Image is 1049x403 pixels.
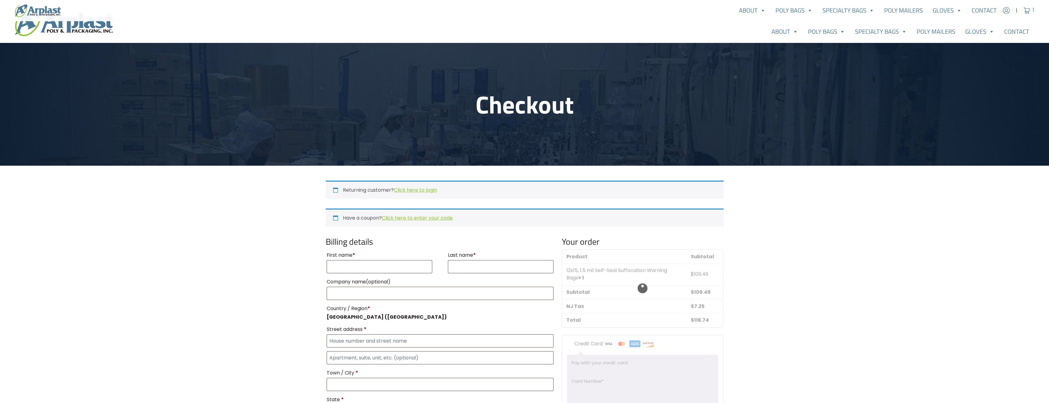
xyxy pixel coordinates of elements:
div: Returning customer? [326,181,724,199]
a: Specialty Bags [818,4,879,17]
a: Poly Bags [771,4,818,17]
a: Poly Mailers [912,25,960,38]
span: 1 [1033,7,1034,14]
a: Specialty Bags [850,25,912,38]
a: Poly Mailers [879,4,928,17]
a: Poly Bags [803,25,850,38]
a: About [734,4,771,17]
label: Street address [327,324,554,334]
span: (optional) [366,278,390,285]
input: House number and street name [327,334,554,347]
strong: [GEOGRAPHIC_DATA] ([GEOGRAPHIC_DATA]) [327,313,447,320]
span: | [1016,7,1017,14]
h3: Your order [562,236,723,247]
img: logo [15,4,61,17]
label: First name [327,250,433,260]
label: Country / Region [327,304,554,313]
a: Click here to login [394,186,437,194]
h1: Checkout [326,90,724,119]
label: Last name [448,250,554,260]
a: About [767,25,803,38]
img: logo [15,8,113,36]
input: Apartment, suite, unit, etc. (optional) [327,351,554,364]
a: Contact [999,25,1034,38]
label: Company name [327,277,554,287]
a: Click here to enter your code [382,214,453,221]
a: Gloves [928,4,967,17]
h3: Billing details [326,236,555,247]
label: Town / City [327,368,554,378]
a: Contact [967,4,1002,17]
div: Have a coupon? [326,209,724,227]
a: Gloves [960,25,999,38]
